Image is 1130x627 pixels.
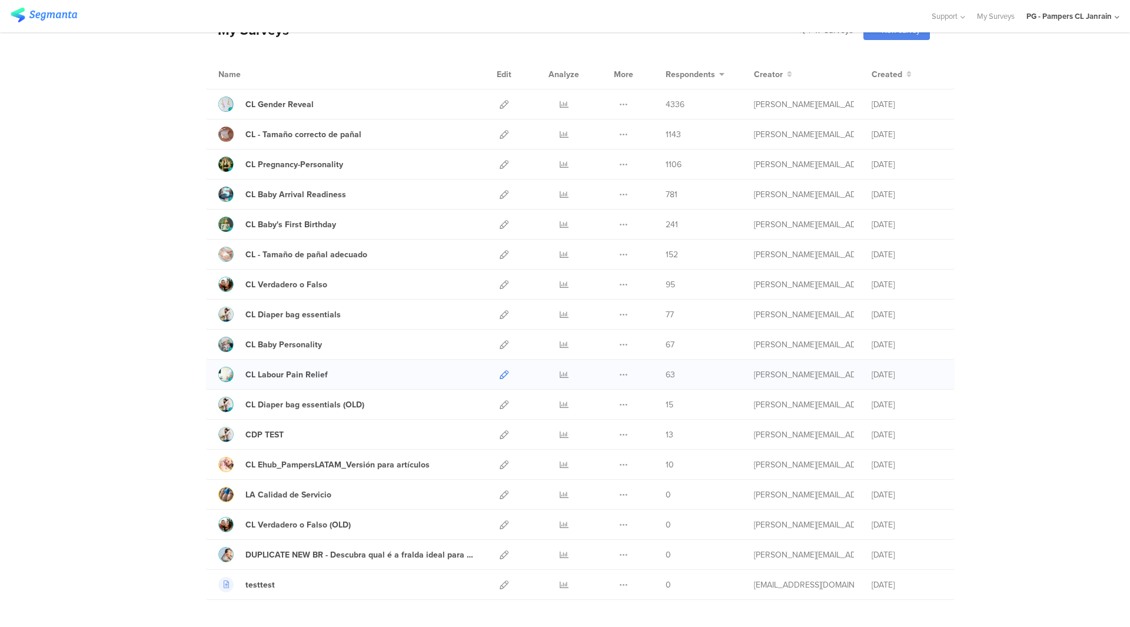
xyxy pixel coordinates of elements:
div: [DATE] [872,459,942,471]
a: CL Diaper bag essentials [218,307,341,322]
div: CL Gender Reveal [245,98,314,111]
span: 4336 [666,98,684,111]
a: CDP TEST [218,427,284,442]
div: CL Labour Pain Relief [245,369,328,381]
a: DUPLICATE NEW BR - Descubra qual é a fralda ideal para o seu bebê! Full Complete Con Form [218,547,474,562]
div: [DATE] [872,308,942,321]
div: CL Verdadero o Falso [245,278,327,291]
span: 67 [666,339,674,351]
div: [DATE] [872,248,942,261]
a: LA Calidad de Servicio [218,487,331,502]
div: perez.ep@pg.com [754,248,854,261]
div: [DATE] [872,218,942,231]
span: 0 [666,489,671,501]
div: [DATE] [872,549,942,561]
a: CL Verdadero o Falso (OLD) [218,517,351,532]
div: perez.ep@pg.com [754,519,854,531]
div: perez.ep@pg.com [754,459,854,471]
div: ernazarova.y@pg.com [754,339,854,351]
div: [DATE] [872,278,942,291]
span: 152 [666,248,678,261]
div: [DATE] [872,98,942,111]
a: CL - Tamaño de pañal adecuado [218,247,367,262]
div: DUPLICATE NEW BR - Descubra qual é a fralda ideal para o seu bebê! Full Complete Con Form [245,549,474,561]
div: testtest [245,579,275,591]
span: Respondents [666,68,715,81]
span: 95 [666,278,675,291]
div: ernazarova.y@pg.com [754,369,854,381]
a: CL - Tamaño correcto de pañal [218,127,361,142]
div: CL Diaper bag essentials (OLD) [245,399,364,411]
a: CL Baby Personality [218,337,322,352]
span: 10 [666,459,674,471]
span: 1106 [666,158,682,171]
div: dabrowski.d.3@pg.com [754,429,854,441]
a: CL Baby's First Birthday [218,217,336,232]
div: CL Baby Personality [245,339,322,351]
button: Respondents [666,68,724,81]
div: CL Baby's First Birthday [245,218,336,231]
div: perez.ep@pg.com [754,308,854,321]
a: CL Verdadero o Falso [218,277,327,292]
div: Edit [491,59,517,89]
div: ernazarova.y@pg.com [754,188,854,201]
div: nart.a@pg.com [754,579,854,591]
div: perez.ep@pg.com [754,218,854,231]
div: CL - Tamaño de pañal adecuado [245,248,367,261]
div: [DATE] [872,429,942,441]
div: [DATE] [872,339,942,351]
span: 241 [666,218,678,231]
div: [DATE] [872,579,942,591]
div: perez.ep@pg.com [754,278,854,291]
button: Creator [754,68,792,81]
a: CL Diaper bag essentials (OLD) [218,397,364,412]
span: 781 [666,188,677,201]
a: CL Labour Pain Relief [218,367,328,382]
div: [DATE] [872,158,942,171]
div: [DATE] [872,489,942,501]
div: [DATE] [872,369,942,381]
span: 1143 [666,128,681,141]
a: testtest [218,577,275,592]
a: CL Ehub_PampersLATAM_Versión para artículos [218,457,430,472]
div: More [611,59,636,89]
span: Support [932,11,958,22]
div: perez.ep@pg.com [754,128,854,141]
div: perez.ep@pg.com [754,549,854,561]
a: CL Gender Reveal [218,97,314,112]
div: LA Calidad de Servicio [245,489,331,501]
div: CDP TEST [245,429,284,441]
div: [DATE] [872,399,942,411]
span: 0 [666,579,671,591]
span: 0 [666,549,671,561]
div: ernazarova.y@pg.com [754,98,854,111]
a: CL Pregnancy-Personality [218,157,343,172]
span: Created [872,68,902,81]
div: [DATE] [872,188,942,201]
span: 77 [666,308,674,321]
span: 63 [666,369,675,381]
div: perez.ep@pg.com [754,158,854,171]
a: CL Baby Arrival Readiness [218,187,346,202]
div: perez.ep@pg.com [754,489,854,501]
div: [DATE] [872,128,942,141]
button: Created [872,68,912,81]
span: 15 [666,399,673,411]
div: ernazarova.y@pg.com [754,399,854,411]
div: CL Ehub_PampersLATAM_Versión para artículos [245,459,430,471]
div: CL - Tamaño correcto de pañal [245,128,361,141]
div: Name [218,68,289,81]
div: CL Pregnancy-Personality [245,158,343,171]
img: segmanta logo [11,8,77,22]
div: PG - Pampers CL Janrain [1026,11,1112,22]
span: 13 [666,429,673,441]
div: CL Verdadero o Falso (OLD) [245,519,351,531]
div: CL Diaper bag essentials [245,308,341,321]
div: [DATE] [872,519,942,531]
span: 0 [666,519,671,531]
span: Creator [754,68,783,81]
div: CL Baby Arrival Readiness [245,188,346,201]
div: Analyze [546,59,581,89]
